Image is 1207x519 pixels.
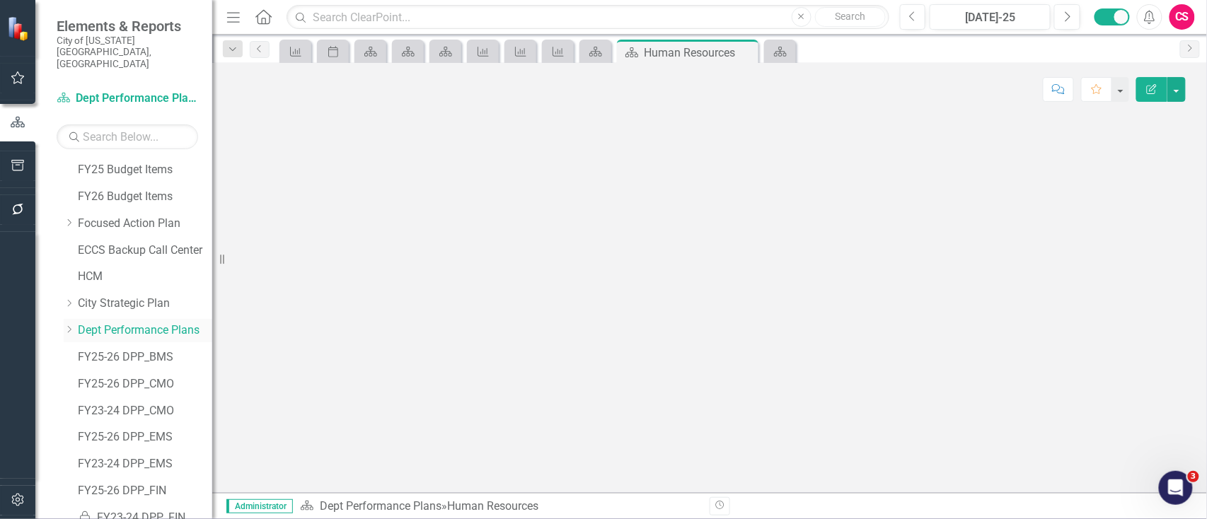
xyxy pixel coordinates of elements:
[815,7,886,27] button: Search
[78,216,212,232] a: Focused Action Plan
[78,162,212,178] a: FY25 Budget Items
[78,189,212,205] a: FY26 Budget Items
[226,499,293,513] span: Administrator
[1159,471,1193,505] iframe: Intercom live chat
[930,4,1051,30] button: [DATE]-25
[447,499,538,513] div: Human Resources
[287,5,889,30] input: Search ClearPoint...
[78,376,212,392] a: FY25-26 DPP_CMO
[78,429,212,445] a: FY25-26 DPP_EMS
[57,18,198,35] span: Elements & Reports
[835,11,865,22] span: Search
[57,91,198,107] a: Dept Performance Plans
[57,124,198,149] input: Search Below...
[78,349,212,366] a: FY25-26 DPP_BMS
[300,498,699,515] div: »
[644,44,755,62] div: Human Resources
[78,483,212,499] a: FY25-26 DPP_FIN
[78,296,212,312] a: City Strategic Plan
[57,35,198,69] small: City of [US_STATE][GEOGRAPHIC_DATA], [GEOGRAPHIC_DATA]
[935,9,1046,26] div: [DATE]-25
[78,269,212,285] a: HCM
[1188,471,1199,482] span: 3
[320,499,441,513] a: Dept Performance Plans
[78,403,212,419] a: FY23-24 DPP_CMO
[78,243,212,259] a: ECCS Backup Call Center
[78,456,212,472] a: FY23-24 DPP_EMS
[78,322,212,339] a: Dept Performance Plans
[6,15,33,42] img: ClearPoint Strategy
[1170,4,1195,30] button: CS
